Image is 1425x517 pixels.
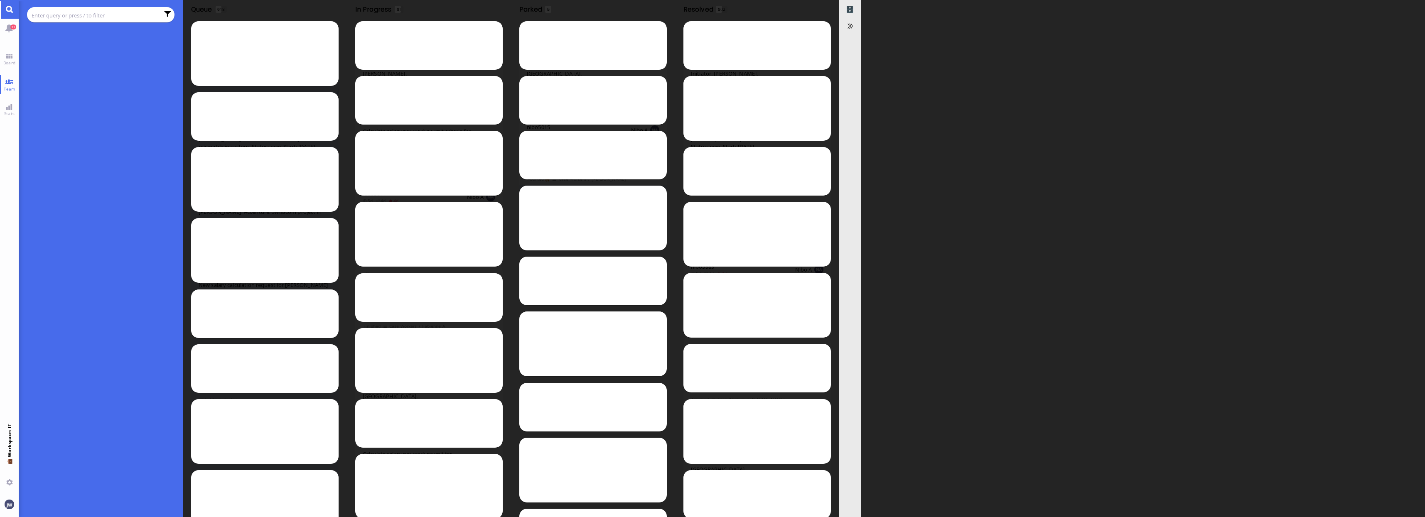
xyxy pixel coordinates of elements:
span: Archived [846,5,854,14]
span: 0 [547,6,550,12]
input: Enter query or press / to filter [32,11,159,20]
span: 0 [217,6,220,12]
span: Parked [519,5,545,14]
span: 0 [397,6,399,12]
img: You [5,500,14,509]
span: Resolved [683,5,716,14]
span: Team [2,86,17,92]
span: Stats [2,110,17,116]
span: In progress [355,5,394,14]
span: Board [1,60,17,66]
span: 31 [10,25,16,29]
span: Queue [191,5,215,14]
span: 💼 Workspace: IT [6,457,12,476]
span: 0 [718,6,720,12]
